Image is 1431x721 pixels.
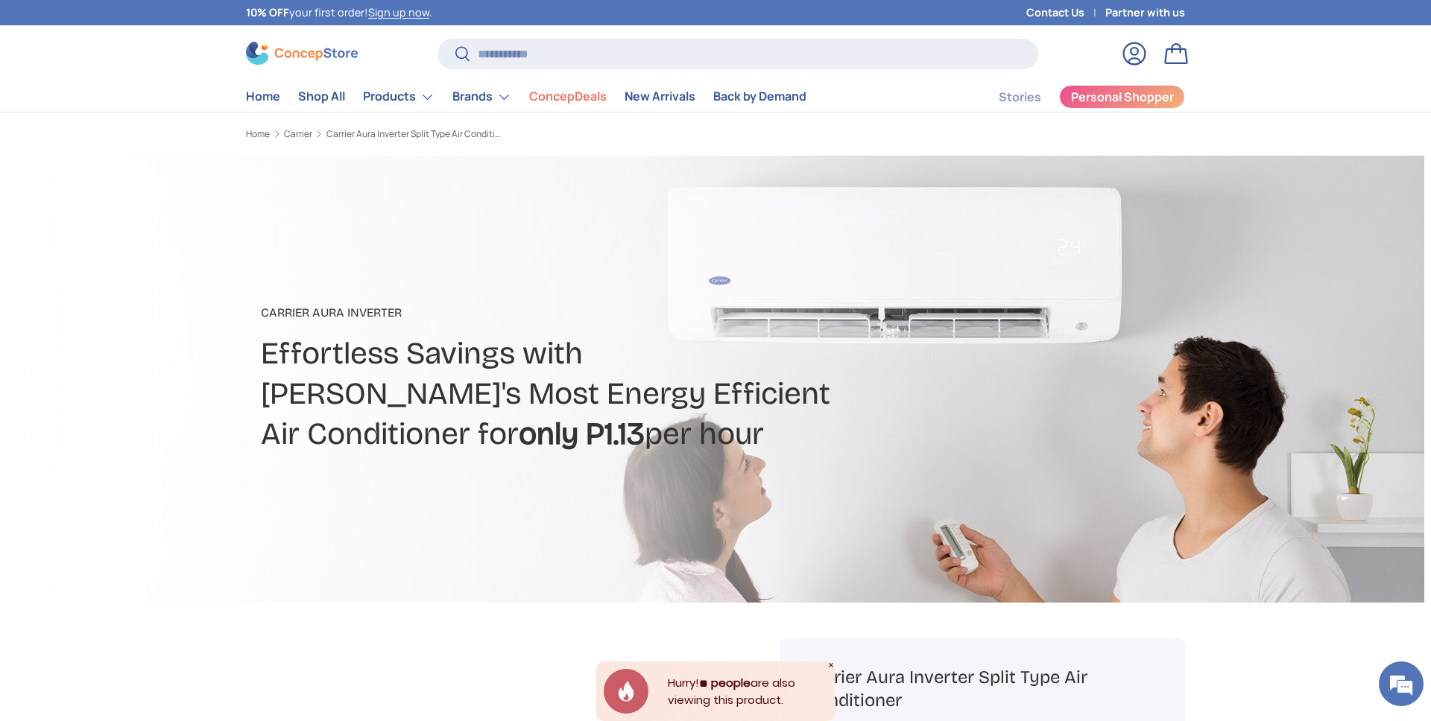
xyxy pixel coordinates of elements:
[625,82,695,111] a: New Arrivals
[1026,4,1105,21] a: Contact Us
[354,82,443,112] summary: Products
[519,415,645,452] strong: only P1.13
[246,127,744,141] nav: Breadcrumbs
[246,42,358,65] img: ConcepStore
[1059,85,1185,109] a: Personal Shopper
[999,83,1041,112] a: Stories
[261,334,833,454] h2: Effortless Savings with [PERSON_NAME]'s Most Energy Efficient Air Conditioner for per hour
[529,82,607,111] a: ConcepDeals
[284,130,312,139] a: Carrier
[1071,91,1174,103] span: Personal Shopper
[298,82,345,111] a: Shop All
[1105,4,1185,21] a: Partner with us
[363,82,435,112] a: Products
[246,82,280,111] a: Home
[827,661,835,669] div: Close
[963,82,1185,112] nav: Secondary
[246,130,270,139] a: Home
[246,82,806,112] nav: Primary
[452,82,511,112] a: Brands
[443,82,520,112] summary: Brands
[246,5,289,19] strong: 10% OFF
[326,130,505,139] a: Carrier Aura Inverter Split Type Air Conditioner
[806,666,1159,712] h1: Carrier Aura Inverter Split Type Air Conditioner
[261,304,833,322] p: CARRIER AURA INVERTER
[713,82,806,111] a: Back by Demand
[246,4,432,21] p: your first order! .
[368,5,429,19] a: Sign up now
